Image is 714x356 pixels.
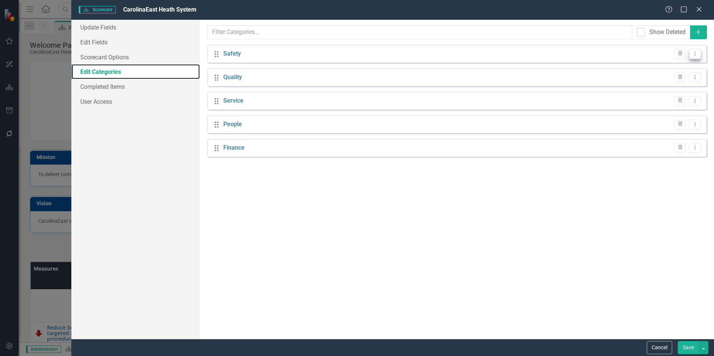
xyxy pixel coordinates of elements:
span: CarolinaEast Heath System [123,6,196,13]
input: Filter Categories... [207,25,632,39]
a: Edit Fields [71,35,200,50]
a: Update Fields [71,20,200,35]
a: Service [223,97,243,105]
a: Quality [223,73,242,82]
a: Finance [223,144,245,152]
a: User Access [71,94,200,109]
span: Scorecard [79,6,115,13]
a: People [223,120,242,129]
a: Edit Categories [71,64,200,79]
a: Scorecard Options [71,50,200,65]
button: Save [678,341,699,354]
button: Cancel [647,341,672,354]
div: Show Deleted [649,28,686,37]
a: Completed Items [71,79,200,94]
a: Safety [223,50,241,58]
